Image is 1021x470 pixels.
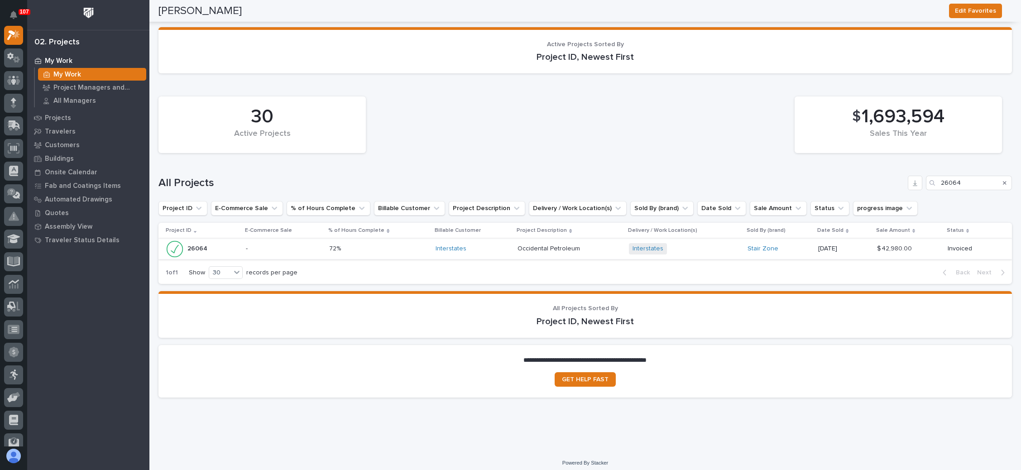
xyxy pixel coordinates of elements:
[27,179,149,192] a: Fab and Coatings Items
[630,201,694,216] button: Sold By (brand)
[45,168,97,177] p: Onsite Calendar
[45,155,74,163] p: Buildings
[35,94,149,107] a: All Managers
[529,201,627,216] button: Delivery / Work Location(s)
[973,269,1012,277] button: Next
[948,245,997,253] p: Invoiced
[817,225,844,235] p: Date Sold
[949,4,1002,18] button: Edit Favorites
[158,239,1012,259] tr: 2606426064 -72%72% Interstates Occidental PetroleumOccidental Petroleum Interstates Stair Zone [D...
[45,57,72,65] p: My Work
[45,128,76,136] p: Travelers
[169,52,1001,62] p: Project ID, Newest First
[517,225,567,235] p: Project Description
[189,269,205,277] p: Show
[53,71,81,79] p: My Work
[45,209,69,217] p: Quotes
[628,225,697,235] p: Delivery / Work Location(s)
[926,176,1012,190] input: Search
[518,243,582,253] p: Occidental Petroleum
[633,245,663,253] a: Interstates
[27,206,149,220] a: Quotes
[169,316,1001,327] p: Project ID, Newest First
[27,125,149,138] a: Travelers
[449,201,525,216] button: Project Description
[27,165,149,179] a: Onsite Calendar
[34,38,80,48] div: 02. Projects
[748,245,778,253] a: Stair Zone
[80,5,97,21] img: Workspace Logo
[547,41,624,48] span: Active Projects Sorted By
[374,201,445,216] button: Billable Customer
[45,223,92,231] p: Assembly View
[27,138,149,152] a: Customers
[747,225,786,235] p: Sold By (brand)
[862,106,944,128] span: 1,693,594
[27,233,149,247] a: Traveler Status Details
[553,305,618,312] span: All Projects Sorted By
[53,84,143,92] p: Project Managers and Engineers
[27,54,149,67] a: My Work
[246,245,322,253] p: -
[45,182,121,190] p: Fab and Coatings Items
[211,201,283,216] button: E-Commerce Sale
[810,201,849,216] button: Status
[853,201,918,216] button: progress image
[697,201,746,216] button: Date Sold
[35,81,149,94] a: Project Managers and Engineers
[166,225,192,235] p: Project ID
[852,108,861,125] span: $
[4,5,23,24] button: Notifications
[45,114,71,122] p: Projects
[35,68,149,81] a: My Work
[955,5,996,16] span: Edit Favorites
[27,220,149,233] a: Assembly View
[209,268,231,278] div: 30
[53,97,96,105] p: All Managers
[810,129,987,148] div: Sales This Year
[877,243,914,253] p: $ 42,980.00
[187,243,209,253] p: 26064
[158,262,185,284] p: 1 of 1
[287,201,370,216] button: % of Hours Complete
[329,243,343,253] p: 72%
[158,201,207,216] button: Project ID
[977,269,997,277] span: Next
[27,192,149,206] a: Automated Drawings
[818,245,869,253] p: [DATE]
[45,196,112,204] p: Automated Drawings
[45,141,80,149] p: Customers
[246,269,297,277] p: records per page
[555,372,616,387] a: GET HELP FAST
[328,225,384,235] p: % of Hours Complete
[174,106,350,128] div: 30
[27,111,149,125] a: Projects
[11,11,23,25] div: Notifications107
[158,5,242,18] h2: [PERSON_NAME]
[436,245,466,253] a: Interstates
[174,129,350,148] div: Active Projects
[245,225,292,235] p: E-Commerce Sale
[950,269,970,277] span: Back
[435,225,481,235] p: Billable Customer
[935,269,973,277] button: Back
[158,177,904,190] h1: All Projects
[562,376,609,383] span: GET HELP FAST
[876,225,910,235] p: Sale Amount
[562,460,608,465] a: Powered By Stacker
[45,236,120,245] p: Traveler Status Details
[750,201,807,216] button: Sale Amount
[27,152,149,165] a: Buildings
[20,9,29,15] p: 107
[947,225,964,235] p: Status
[4,446,23,465] button: users-avatar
